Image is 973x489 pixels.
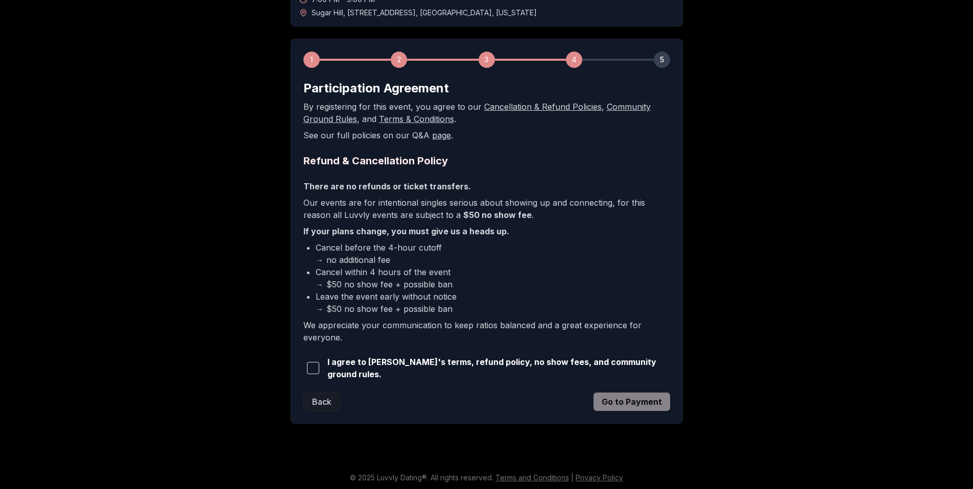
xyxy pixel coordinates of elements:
[303,129,670,141] p: See our full policies on our Q&A .
[303,101,670,125] p: By registering for this event, you agree to our , , and .
[312,8,537,18] span: Sugar Hill , [STREET_ADDRESS] , [GEOGRAPHIC_DATA] , [US_STATE]
[303,225,670,237] p: If your plans change, you must give us a heads up.
[391,52,407,68] div: 2
[316,266,670,290] li: Cancel within 4 hours of the event → $50 no show fee + possible ban
[303,319,670,344] p: We appreciate your communication to keep ratios balanced and a great experience for everyone.
[571,473,574,482] span: |
[327,356,670,380] span: I agree to [PERSON_NAME]'s terms, refund policy, no show fees, and community ground rules.
[303,52,320,68] div: 1
[303,197,670,221] p: Our events are for intentional singles serious about showing up and connecting, for this reason a...
[479,52,495,68] div: 3
[576,473,623,482] a: Privacy Policy
[303,80,670,96] h2: Participation Agreement
[379,114,454,124] a: Terms & Conditions
[432,130,451,140] a: page
[303,180,670,192] p: There are no refunds or ticket transfers.
[463,210,532,220] b: $50 no show fee
[303,393,340,411] button: Back
[495,473,569,482] a: Terms and Conditions
[654,52,670,68] div: 5
[316,241,670,266] li: Cancel before the 4-hour cutoff → no additional fee
[566,52,582,68] div: 4
[316,290,670,315] li: Leave the event early without notice → $50 no show fee + possible ban
[484,102,602,112] a: Cancellation & Refund Policies
[303,154,670,168] h2: Refund & Cancellation Policy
